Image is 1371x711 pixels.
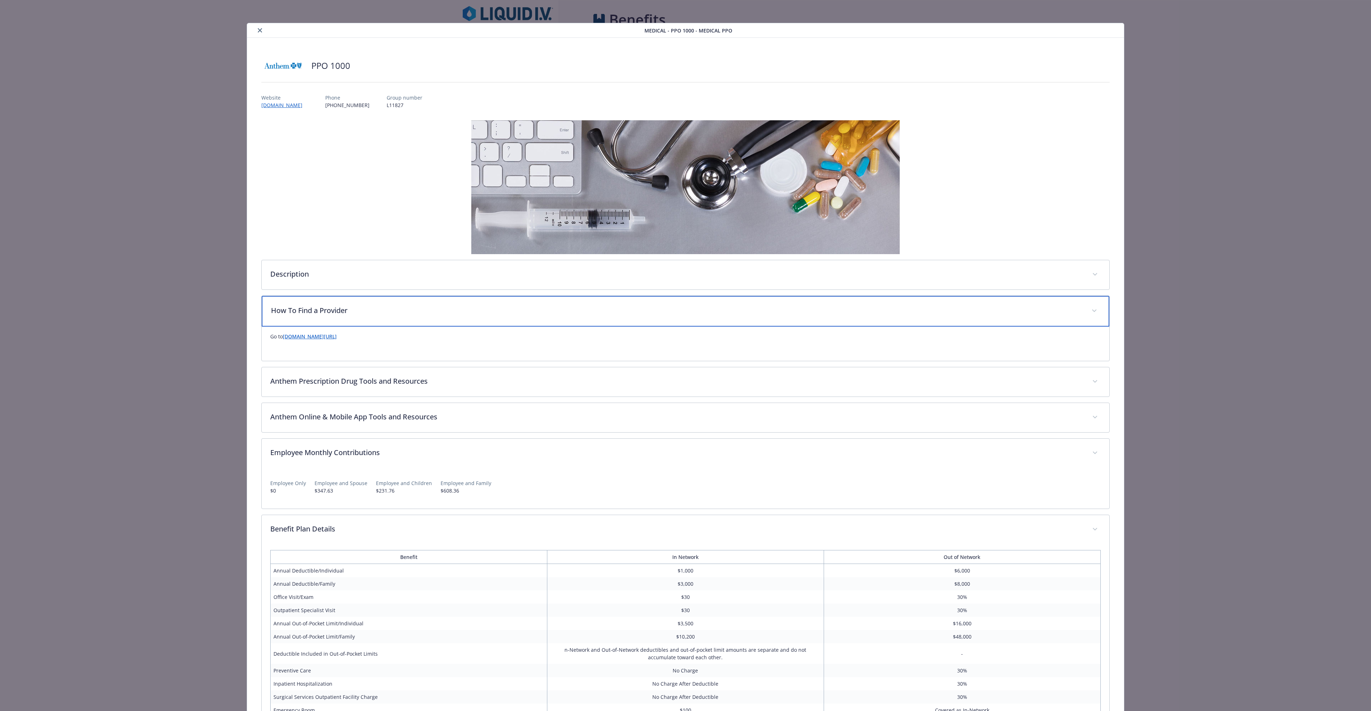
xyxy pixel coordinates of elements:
div: How To Find a Provider [262,327,1109,361]
p: Anthem Online & Mobile App Tools and Resources [270,412,1084,422]
div: Anthem Online & Mobile App Tools and Resources [262,403,1109,432]
p: Employee and Spouse [315,479,367,487]
td: Annual Deductible/Individual [271,564,547,578]
img: banner [471,120,900,254]
td: $30 [547,590,824,604]
th: Benefit [271,550,547,564]
button: close [256,26,264,35]
td: $30 [547,604,824,617]
p: Anthem Prescription Drug Tools and Resources [270,376,1084,387]
p: Employee Monthly Contributions [270,447,1084,458]
p: Go to [270,332,1101,341]
a: [DOMAIN_NAME] [261,102,308,109]
td: 30% [824,604,1100,617]
th: Out of Network [824,550,1100,564]
div: Employee Monthly Contributions [262,468,1109,509]
p: $0 [270,487,306,494]
td: - [824,643,1100,664]
td: $3,500 [547,617,824,630]
td: Outpatient Specialist Visit [271,604,547,617]
p: [PHONE_NUMBER] [325,101,370,109]
td: $3,000 [547,577,824,590]
p: Benefit Plan Details [270,524,1084,534]
p: Employee and Children [376,479,432,487]
p: Phone [325,94,370,101]
p: Website [261,94,308,101]
p: $231.76 [376,487,432,494]
td: $10,200 [547,630,824,643]
td: No Charge After Deductible [547,690,824,704]
p: $347.63 [315,487,367,494]
p: Employee Only [270,479,306,487]
td: No Charge After Deductible [547,677,824,690]
td: $48,000 [824,630,1100,643]
p: How To Find a Provider [271,305,1083,316]
th: In Network [547,550,824,564]
td: 30% [824,664,1100,677]
td: $8,000 [824,577,1100,590]
td: $6,000 [824,564,1100,578]
td: $16,000 [824,617,1100,630]
div: Benefit Plan Details [262,515,1109,544]
p: Employee and Family [441,479,491,487]
td: Annual Out-of-Pocket Limit/Family [271,630,547,643]
td: Office Visit/Exam [271,590,547,604]
td: 30% [824,690,1100,704]
td: Surgical Services Outpatient Facility Charge [271,690,547,704]
div: Employee Monthly Contributions [262,439,1109,468]
td: Preventive Care [271,664,547,677]
img: Anthem Blue Cross [261,55,304,76]
td: Annual Out-of-Pocket Limit/Individual [271,617,547,630]
p: Group number [387,94,422,101]
td: $1,000 [547,564,824,578]
div: Anthem Prescription Drug Tools and Resources [262,367,1109,397]
span: Medical - PPO 1000 - Medical PPO [644,27,732,34]
div: Description [262,260,1109,289]
a: [DOMAIN_NAME][URL] [283,333,337,340]
p: $608.36 [441,487,491,494]
div: How To Find a Provider [262,296,1109,327]
p: Description [270,269,1084,279]
td: 30% [824,677,1100,690]
td: Inpatient Hospitalization [271,677,547,690]
td: 30% [824,590,1100,604]
h2: PPO 1000 [311,60,350,72]
td: No Charge [547,664,824,677]
td: Annual Deductible/Family [271,577,547,590]
td: n-Network and Out-of-Network deductibles and out-of-pocket limit amounts are separate and do not ... [547,643,824,664]
p: L11827 [387,101,422,109]
td: Deductible Included in Out-of-Pocket Limits [271,643,547,664]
